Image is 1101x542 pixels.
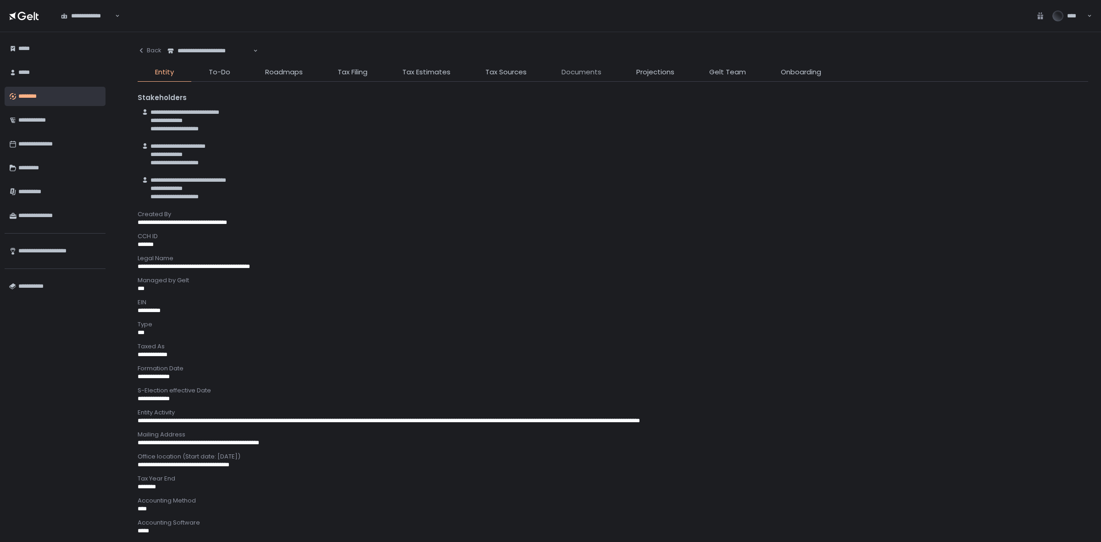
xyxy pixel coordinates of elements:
[138,342,1088,351] div: Taxed As
[113,11,114,21] input: Search for option
[138,210,1088,218] div: Created By
[138,41,161,60] button: Back
[138,320,1088,329] div: Type
[265,67,303,78] span: Roadmaps
[402,67,450,78] span: Tax Estimates
[636,67,674,78] span: Projections
[155,67,174,78] span: Entity
[138,93,1088,103] div: Stakeholders
[485,67,527,78] span: Tax Sources
[209,67,230,78] span: To-Do
[138,475,1088,483] div: Tax Year End
[138,453,1088,461] div: Office location (Start date: [DATE])
[781,67,821,78] span: Onboarding
[138,232,1088,240] div: CCH ID
[138,276,1088,285] div: Managed by Gelt
[138,519,1088,527] div: Accounting Software
[55,6,120,25] div: Search for option
[562,67,601,78] span: Documents
[138,386,1088,395] div: S-Election effective Date
[709,67,746,78] span: Gelt Team
[338,67,367,78] span: Tax Filing
[138,408,1088,417] div: Entity Activity
[138,46,161,55] div: Back
[138,254,1088,263] div: Legal Name
[138,298,1088,307] div: EIN
[138,497,1088,505] div: Accounting Method
[138,364,1088,373] div: Formation Date
[161,41,258,61] div: Search for option
[138,430,1088,439] div: Mailing Address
